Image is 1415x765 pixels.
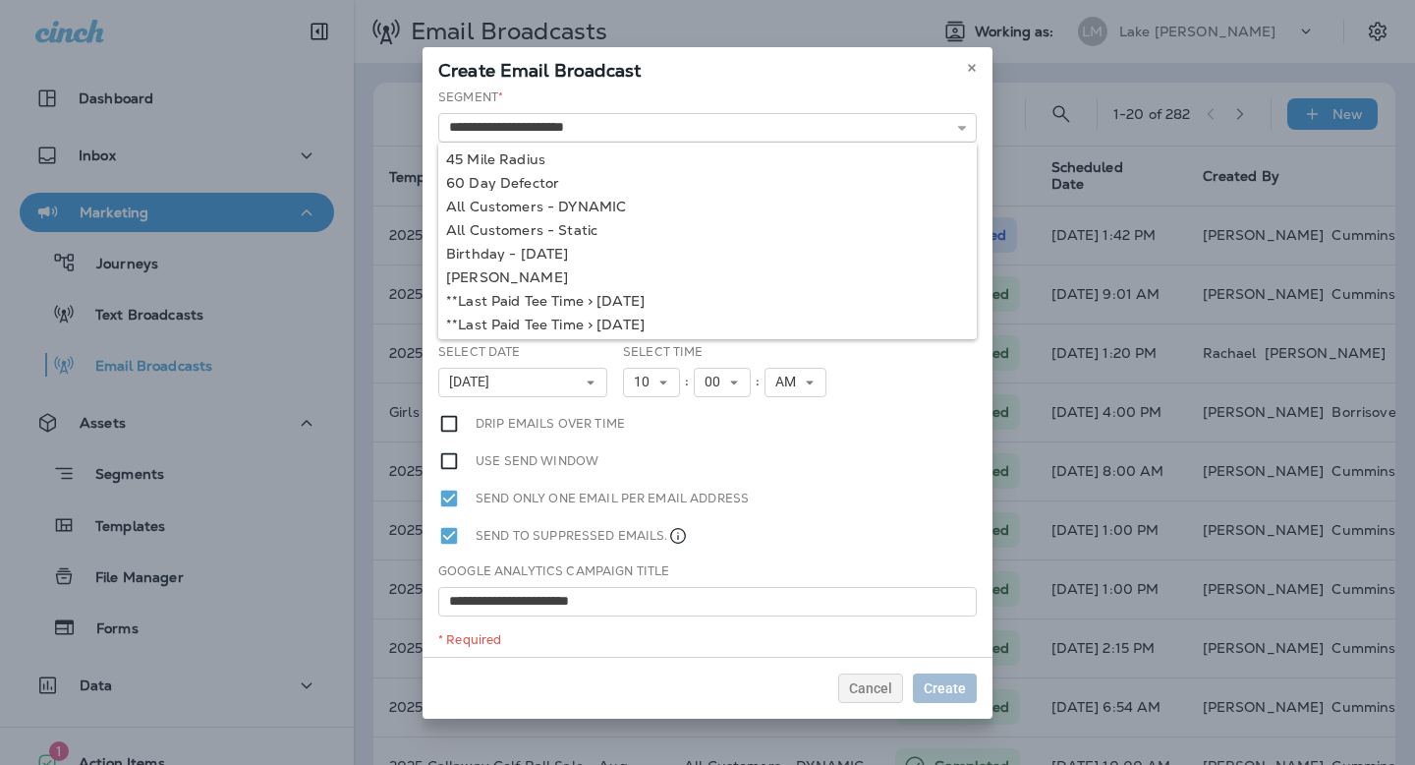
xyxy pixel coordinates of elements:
[764,368,826,397] button: AM
[476,488,749,509] label: Send only one email per email address
[446,269,969,285] div: [PERSON_NAME]
[476,525,688,547] label: Send to suppressed emails.
[838,674,903,703] button: Cancel
[634,374,657,390] span: 10
[438,563,669,579] label: Google Analytics Campaign Title
[913,674,977,703] button: Create
[623,368,680,397] button: 10
[446,222,969,238] div: All Customers - Static
[849,681,892,695] span: Cancel
[446,246,969,262] div: Birthday - [DATE]
[446,175,969,191] div: 60 Day Defector
[438,632,977,648] div: * Required
[438,344,521,360] label: Select Date
[476,413,625,435] label: Drip emails over time
[449,374,497,390] span: [DATE]
[694,368,751,397] button: 00
[423,47,992,88] div: Create Email Broadcast
[446,151,969,167] div: 45 Mile Radius
[751,368,764,397] div: :
[705,374,728,390] span: 00
[438,368,607,397] button: [DATE]
[446,199,969,214] div: All Customers - DYNAMIC
[680,368,694,397] div: :
[476,450,598,472] label: Use send window
[775,374,804,390] span: AM
[446,317,969,332] div: **Last Paid Tee Time > [DATE]
[438,89,503,105] label: Segment
[623,344,704,360] label: Select Time
[924,681,966,695] span: Create
[446,293,969,309] div: **Last Paid Tee Time > [DATE]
